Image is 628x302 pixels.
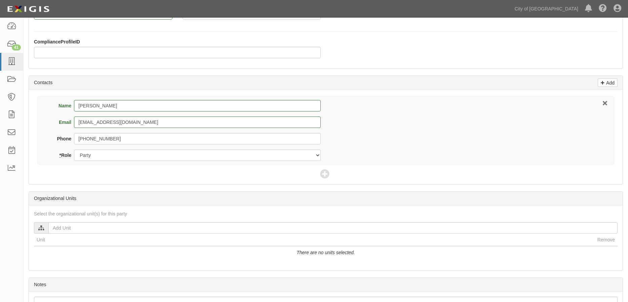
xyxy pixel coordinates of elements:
label: Email [49,119,74,126]
a: Add [598,78,618,87]
a: City of [GEOGRAPHIC_DATA] [511,2,582,15]
label: ComplianceProfileID [34,38,80,45]
th: Remove [595,234,618,246]
label: Name [49,102,74,109]
i: There are no units selected. [297,250,355,255]
label: Role [49,152,74,159]
div: Contacts [29,76,623,90]
p: Add [604,79,615,87]
abbr: required [59,153,61,158]
div: Select the organizational unit(s) for this party [29,210,623,217]
label: Phone [49,135,74,142]
div: Notes [29,278,623,292]
th: Unit [34,234,595,246]
div: Organizational Units [29,192,623,205]
input: Add Unit [48,222,618,234]
i: Help Center - Complianz [599,5,607,13]
span: Add Contact [320,170,332,179]
div: 41 [12,44,21,51]
img: logo-5460c22ac91f19d4615b14bd174203de0afe785f0fc80cf4dbbc73dc1793850b.png [5,3,51,15]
